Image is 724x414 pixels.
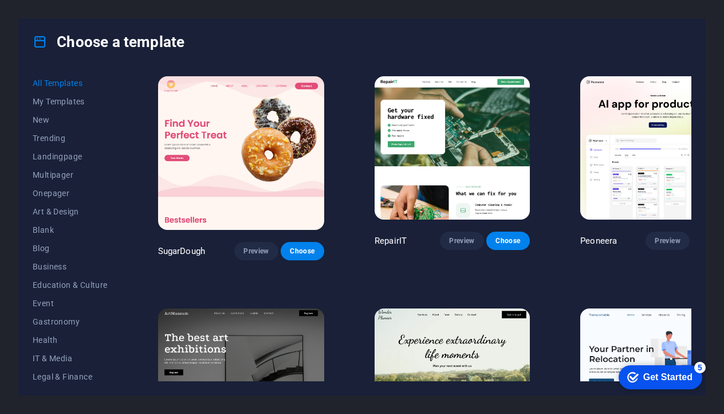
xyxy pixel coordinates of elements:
[449,236,474,245] span: Preview
[33,225,108,235] span: Blank
[33,349,108,368] button: IT & Media
[9,6,93,30] div: Get Started 5 items remaining, 0% complete
[33,244,108,253] span: Blog
[158,245,205,257] p: SugarDough
[234,242,278,260] button: Preview
[33,115,108,124] span: New
[580,235,617,247] p: Peoneera
[85,2,96,14] div: 5
[33,221,108,239] button: Blank
[33,129,108,147] button: Trending
[33,276,108,294] button: Education & Culture
[33,166,108,184] button: Multipager
[33,189,108,198] span: Onepager
[33,331,108,349] button: Health
[33,147,108,166] button: Landingpage
[33,317,108,326] span: Gastronomy
[33,97,108,106] span: My Templates
[33,92,108,111] button: My Templates
[158,76,324,230] img: SugarDough
[33,372,108,381] span: Legal & Finance
[375,235,407,247] p: RepairIT
[33,313,108,331] button: Gastronomy
[646,232,689,250] button: Preview
[33,79,108,88] span: All Templates
[33,152,108,161] span: Landingpage
[486,232,530,250] button: Choose
[33,170,108,179] span: Multipager
[281,242,324,260] button: Choose
[33,280,108,290] span: Education & Culture
[33,202,108,221] button: Art & Design
[33,33,184,51] h4: Choose a template
[33,239,108,257] button: Blog
[290,247,315,256] span: Choose
[33,299,108,308] span: Event
[243,247,269,256] span: Preview
[34,13,83,23] div: Get Started
[495,236,521,245] span: Choose
[33,262,108,271] span: Business
[375,76,530,220] img: RepairIT
[33,207,108,216] span: Art & Design
[33,368,108,386] button: Legal & Finance
[440,232,483,250] button: Preview
[655,236,680,245] span: Preview
[33,335,108,345] span: Health
[33,294,108,313] button: Event
[33,74,108,92] button: All Templates
[33,354,108,363] span: IT & Media
[33,134,108,143] span: Trending
[33,184,108,202] button: Onepager
[33,257,108,276] button: Business
[33,111,108,129] button: New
